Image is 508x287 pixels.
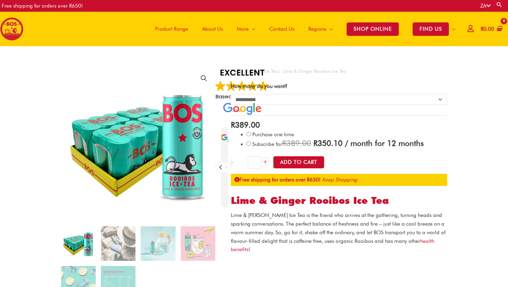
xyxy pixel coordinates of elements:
[301,12,340,46] a: Regions
[263,158,268,166] a: +
[246,132,251,136] input: Purchase one time
[223,103,261,115] img: Google
[202,19,223,39] span: About Us
[231,195,447,207] h1: Lime & Ginger Rooibos Ice Tea
[148,12,195,46] a: Product Range
[252,141,424,147] span: Subscribe for
[230,12,262,46] a: More
[481,26,483,32] span: R
[101,226,135,261] img: Lime & Ginger Rooibos Ice Tea - Image 2
[282,138,311,148] span: 389.00
[234,177,321,183] strong: Free shipping for orders over R650!
[231,67,447,76] nav: Breadcrumb
[252,131,294,138] span: Purchase one time
[258,81,269,91] img: Google
[221,134,228,141] img: Google
[215,67,269,79] strong: EXCELLENT
[496,1,503,8] a: Search button
[216,93,269,100] span: Based on
[195,12,230,46] a: About Us
[231,159,233,166] a: -
[345,138,424,148] span: / month for 12 months
[141,226,175,261] img: Lime & Ginger Rooibos Ice Tea - Image 3
[322,177,357,183] a: Keep Shopping
[220,162,231,172] div: Next review
[413,22,449,36] span: FIND US
[248,156,261,169] input: Product quantity
[247,81,258,91] img: Google
[480,3,491,9] a: ZA
[143,12,462,46] nav: Site Navigation
[313,138,342,148] span: 350.10
[231,211,447,254] p: Lime & [PERSON_NAME] Ice Tea is the friend who arrives at the gathering, turning heads and sparki...
[273,156,324,168] button: Add to Cart
[231,120,260,129] bdi: 389.00
[479,21,503,37] a: View Shopping Cart, empty
[262,12,301,46] a: Contact Us
[269,19,294,39] span: Contact Us
[282,138,286,148] span: R
[308,19,326,39] span: Regions
[313,138,318,148] span: R
[61,226,96,261] img: Lime & Ginger Rooibos Ice Tea
[237,81,247,91] img: Google
[340,12,406,46] a: SHOP ONLINE
[181,226,215,261] img: Lime & Ginger Rooibos Ice Tea - Image 4
[347,22,399,36] span: SHOP ONLINE
[231,83,288,89] label: How many do you want?
[216,162,226,172] div: Previous review
[231,120,235,129] span: R
[155,19,188,39] span: Product Range
[215,81,226,91] img: Google
[198,72,210,85] a: View full-screen image gallery
[226,81,236,91] img: Google
[246,141,251,146] input: Subscribe for / month for 12 months
[481,26,494,32] bdi: 0.00
[237,19,249,39] span: More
